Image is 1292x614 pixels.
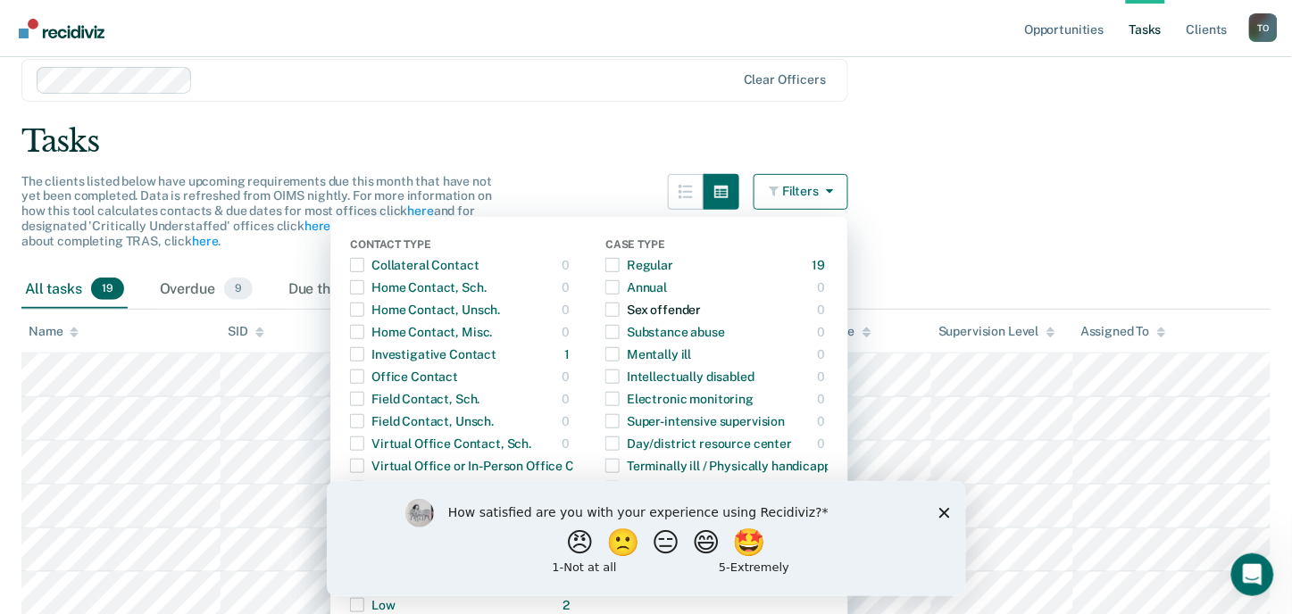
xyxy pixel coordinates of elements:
div: 0 [817,318,829,346]
div: Case Type [605,238,829,254]
div: Terminally ill / Physically handicapped [605,452,846,480]
div: Field Contact, Unsch. [350,407,494,436]
div: SID [228,324,264,339]
div: Home Contact, Unsch. [350,295,500,324]
span: 9 [224,278,253,301]
div: Contact Type [350,238,573,254]
iframe: Intercom live chat [1231,553,1274,596]
div: Overdue9 [156,270,256,310]
div: 0 [562,429,573,458]
div: 0 [562,251,573,279]
span: 19 [91,278,124,301]
button: Profile dropdown button [1249,13,1278,42]
div: Tasks [21,123,1271,160]
div: Regular [605,251,673,279]
div: Name [29,324,79,339]
div: 0 [817,407,829,436]
a: here [304,219,330,233]
div: Substance abuse [605,318,725,346]
div: Supervision Level [938,324,1055,339]
div: Assigned To [1080,324,1165,339]
div: Office Contact [350,362,458,391]
div: Virtual Office or In-Person Office Contact [350,452,613,480]
div: 1 [564,340,573,369]
div: 0 [817,340,829,369]
div: 0 [562,362,573,391]
div: 0 [562,385,573,413]
div: Home Contact, Sch. [350,273,486,302]
a: here [192,234,218,248]
div: 0 [817,385,829,413]
div: Virtual Office Contact, Sch. [350,429,531,458]
div: Collateral Contact [350,251,479,279]
div: Home Contact, Misc. [350,318,492,346]
div: Field Contact, Sch. [350,385,479,413]
div: 0 [817,429,829,458]
div: Super-intensive supervision [605,407,785,436]
div: T O [1249,13,1278,42]
button: Filters [754,174,848,210]
div: All tasks19 [21,270,128,310]
div: Intellectually disabled [605,362,754,391]
div: Sex offender [605,295,701,324]
div: Electronic monitoring [605,385,754,413]
a: here [407,203,433,218]
div: Clear officers [744,72,826,87]
div: Investigative Contact [350,340,496,369]
div: 0 [562,273,573,302]
div: 0 [562,318,573,346]
img: Recidiviz [19,19,104,38]
div: Annual [605,273,667,302]
div: Due this week0 [285,270,420,310]
div: Day/district resource center [605,429,792,458]
div: 0 [817,362,829,391]
iframe: Survey by Kim from Recidiviz [327,481,966,596]
div: 0 [817,295,829,324]
div: Mentally ill [605,340,691,369]
div: 0 [562,407,573,436]
span: The clients listed below have upcoming requirements due this month that have not yet been complet... [21,174,492,248]
div: 0 [817,273,829,302]
div: 0 [562,295,573,324]
div: 19 [813,251,829,279]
